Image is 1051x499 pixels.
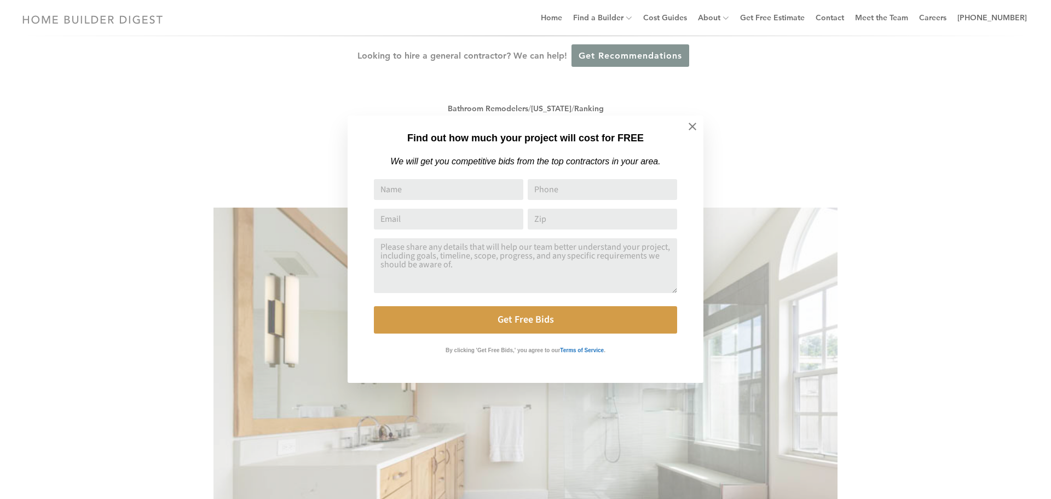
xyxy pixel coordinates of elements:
[560,347,604,353] strong: Terms of Service
[374,179,523,200] input: Name
[374,306,677,334] button: Get Free Bids
[407,133,644,144] strong: Find out how much your project will cost for FREE
[374,209,523,230] input: Email Address
[604,347,605,353] strong: .
[446,347,560,353] strong: By clicking 'Get Free Bids,' you agree to our
[528,209,677,230] input: Zip
[528,179,677,200] input: Phone
[390,157,660,166] em: We will get you competitive bids from the top contractors in your area.
[673,107,712,146] button: Close
[374,238,677,293] textarea: Comment or Message
[560,345,604,354] a: Terms of Service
